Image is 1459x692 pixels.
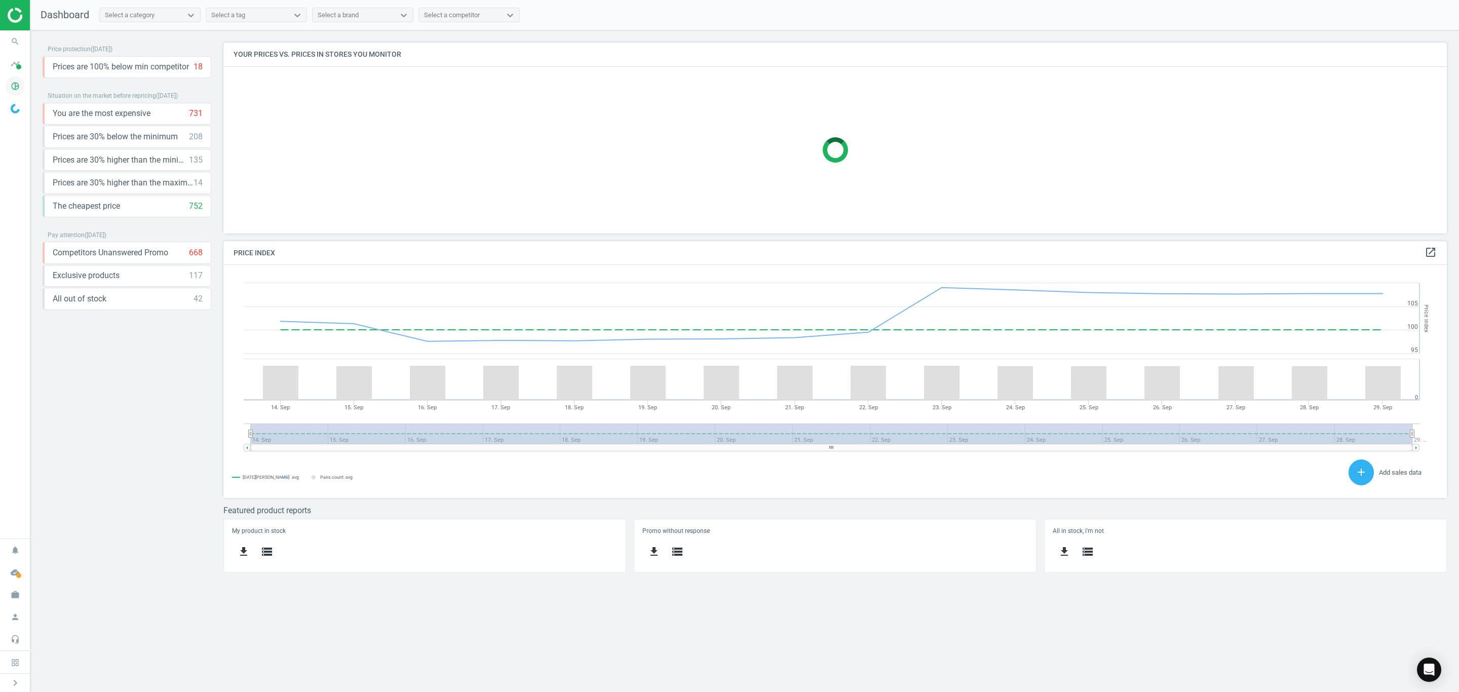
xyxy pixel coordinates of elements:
i: get_app [238,546,250,558]
div: 135 [189,155,203,166]
i: pie_chart_outlined [6,76,25,96]
h5: My product in stock [232,527,618,534]
div: 752 [189,201,203,212]
h4: Price Index [223,241,1447,265]
tspan: 16. Sep [418,404,437,411]
text: 0 [1415,394,1418,401]
span: The cheapest price [53,201,120,212]
span: ( [DATE] ) [156,92,178,99]
div: Open Intercom Messenger [1417,658,1441,682]
i: chevron_right [9,677,21,689]
tspan: 29. … [1414,437,1427,443]
tspan: 22. Sep [859,404,878,411]
button: get_app [642,540,666,564]
button: storage [666,540,689,564]
button: add [1349,459,1374,485]
i: search [6,32,25,51]
i: headset_mic [6,630,25,649]
i: person [6,607,25,627]
tspan: 26. Sep [1153,404,1172,411]
span: Prices are 30% below the minimum [53,131,178,142]
i: timeline [6,54,25,73]
tspan: Pairs count: avg [320,475,353,480]
text: 95 [1411,347,1418,354]
h5: All in stock, i'm not [1053,527,1438,534]
div: 14 [194,177,203,188]
i: storage [1082,546,1094,558]
div: Select a brand [318,11,359,20]
tspan: 21. Sep [785,404,804,411]
span: Prices are 30% higher than the minimum [53,155,189,166]
span: Situation on the market before repricing [48,92,156,99]
span: ( [DATE] ) [85,232,106,239]
tspan: 14. Sep [271,404,290,411]
div: Select a competitor [424,11,480,20]
span: Prices are 100% below min competitor [53,61,189,72]
tspan: 27. Sep [1226,404,1245,411]
span: Add sales data [1379,469,1422,476]
h3: Featured product reports [223,506,1447,515]
tspan: [DATE][PERSON_NAME] [243,475,289,480]
tspan: 29. Sep [1373,404,1392,411]
i: storage [261,546,273,558]
tspan: 20. Sep [712,404,731,411]
tspan: 24. Sep [1006,404,1025,411]
div: 208 [189,131,203,142]
span: ( [DATE] ) [91,46,112,53]
a: open_in_new [1425,246,1437,259]
span: Price protection [48,46,91,53]
text: 105 [1407,300,1418,307]
i: get_app [1058,546,1070,558]
span: Competitors Unanswered Promo [53,247,168,258]
i: open_in_new [1425,246,1437,258]
i: notifications [6,541,25,560]
img: wGWNvw8QSZomAAAAABJRU5ErkJggg== [11,104,20,113]
tspan: 19. Sep [638,404,657,411]
span: You are the most expensive [53,108,150,119]
i: get_app [648,546,660,558]
tspan: 28. Sep [1300,404,1319,411]
i: cloud_done [6,563,25,582]
img: ajHJNr6hYgQAAAAASUVORK5CYII= [8,8,80,23]
tspan: 15. Sep [344,404,363,411]
tspan: 18. Sep [565,404,584,411]
div: Select a category [105,11,155,20]
div: 731 [189,108,203,119]
tspan: 23. Sep [933,404,951,411]
span: Exclusive products [53,270,120,281]
text: 100 [1407,323,1418,330]
div: 668 [189,247,203,258]
div: 117 [189,270,203,281]
div: 42 [194,293,203,304]
div: Select a tag [211,11,245,20]
span: Dashboard [41,9,89,21]
tspan: 17. Sep [491,404,510,411]
button: chevron_right [3,676,28,689]
tspan: 25. Sep [1080,404,1098,411]
tspan: avg [292,475,299,480]
span: Prices are 30% higher than the maximal [53,177,194,188]
span: All out of stock [53,293,106,304]
h5: Promo without response [642,527,1028,534]
button: get_app [1053,540,1076,564]
div: 18 [194,61,203,72]
i: work [6,585,25,604]
tspan: Price Index [1423,304,1430,332]
span: Pay attention [48,232,85,239]
i: add [1355,466,1367,478]
h4: Your prices vs. prices in stores you monitor [223,43,1447,66]
button: storage [1076,540,1099,564]
i: storage [671,546,683,558]
button: storage [255,540,279,564]
button: get_app [232,540,255,564]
